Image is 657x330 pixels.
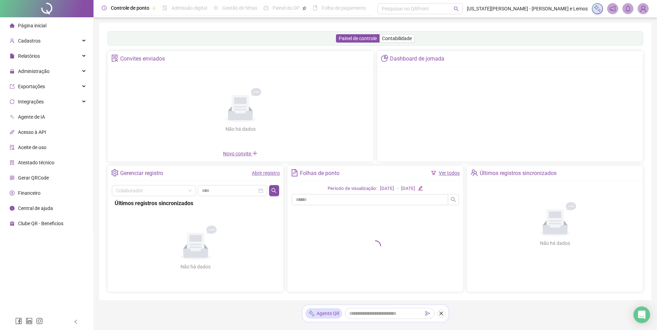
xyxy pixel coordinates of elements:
span: Administração [18,68,50,74]
span: facebook [15,318,22,324]
span: clock-circle [102,6,107,10]
div: Últimos registros sincronizados [115,199,276,208]
span: lock [10,69,15,74]
span: Painel de controle [339,36,377,41]
span: sun [213,6,218,10]
span: Folha de pagamento [322,5,366,11]
div: [DATE] [380,185,394,192]
span: Gestão de férias [222,5,257,11]
span: Gerar QRCode [18,175,49,181]
div: Folhas de ponto [300,167,339,179]
span: solution [111,55,118,62]
span: Integrações [18,99,44,104]
span: Relatórios [18,53,40,59]
span: send [425,311,430,316]
span: dashboard [264,6,268,10]
span: Admissão digital [171,5,207,11]
span: sync [10,99,15,104]
span: pushpin [152,6,156,10]
span: file-text [291,169,298,176]
span: Página inicial [18,23,46,28]
span: gift [10,221,15,226]
div: Gerenciar registro [120,167,163,179]
span: linkedin [26,318,33,324]
span: api [10,130,15,135]
span: edit [418,186,423,190]
span: solution [10,160,15,165]
span: team [471,169,478,176]
div: Período de visualização: [328,185,377,192]
div: Convites enviados [120,53,165,65]
span: Clube QR - Beneficios [18,221,63,226]
span: Contabilidade [382,36,412,41]
a: Ver todos [439,170,460,176]
div: Agente QR [305,308,342,319]
span: Exportações [18,84,45,89]
span: Agente de IA [18,114,45,120]
span: filter [431,171,436,175]
span: left [73,319,78,324]
div: Dashboard de jornada [390,53,444,65]
span: loading [367,238,383,254]
div: Open Intercom Messenger [633,306,650,323]
span: pushpin [302,6,307,10]
span: Controle de ponto [111,5,149,11]
span: file [10,54,15,58]
div: [DATE] [401,185,415,192]
span: setting [111,169,118,176]
div: Não há dados [208,125,272,133]
span: export [10,84,15,89]
span: plus [252,150,258,156]
span: info-circle [10,206,15,211]
span: Acesso à API [18,129,46,135]
span: user-add [10,38,15,43]
span: bell [625,6,631,12]
span: Novo convite [223,151,258,156]
span: Atestado técnico [18,160,54,165]
span: instagram [36,318,43,324]
span: search [454,6,459,11]
div: - [397,185,398,192]
span: Cadastros [18,38,41,44]
img: sparkle-icon.fc2bf0ac1784a2077858766a79e2daf3.svg [308,310,315,317]
span: file-done [162,6,167,10]
a: Abrir registro [252,170,280,176]
span: Financeiro [18,190,41,196]
span: audit [10,145,15,150]
span: Aceite de uso [18,145,46,150]
img: 87270 [638,3,648,14]
span: Central de ajuda [18,205,53,211]
span: search [271,188,277,193]
span: book [313,6,318,10]
span: qrcode [10,175,15,180]
span: search [451,197,456,202]
span: notification [610,6,616,12]
span: home [10,23,15,28]
span: dollar [10,191,15,195]
span: [US_STATE][PERSON_NAME] - [PERSON_NAME] e Lemos [467,5,588,12]
div: Não há dados [523,239,587,247]
span: close [439,311,444,316]
span: Painel do DP [273,5,300,11]
img: sparkle-icon.fc2bf0ac1784a2077858766a79e2daf3.svg [594,5,601,12]
span: pie-chart [381,55,388,62]
div: Últimos registros sincronizados [480,167,557,179]
div: Não há dados [164,263,228,271]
